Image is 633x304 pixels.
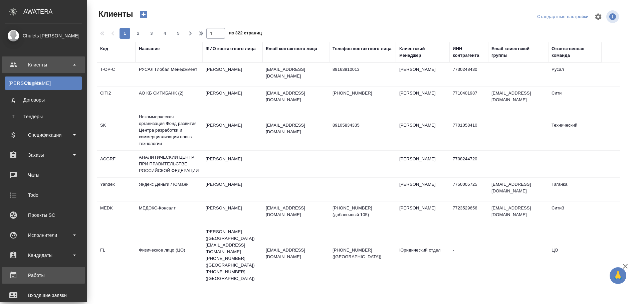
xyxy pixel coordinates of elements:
[23,5,87,18] div: AWATERA
[399,45,446,59] div: Клиентский менеджер
[266,247,326,260] p: [EMAIL_ADDRESS][DOMAIN_NAME]
[202,63,262,86] td: [PERSON_NAME]
[449,244,488,267] td: -
[160,28,170,39] button: 4
[100,45,108,52] div: Код
[136,178,202,201] td: Яндекс Деньги / ЮМани
[97,87,136,110] td: CITI2
[612,269,624,283] span: 🙏
[491,45,545,59] div: Email клиентской группы
[8,97,78,103] div: Договоры
[396,87,449,110] td: [PERSON_NAME]
[333,66,393,73] p: 89163910013
[160,30,170,37] span: 4
[97,201,136,225] td: MEDK
[606,10,620,23] span: Посмотреть информацию
[266,205,326,218] p: [EMAIL_ADDRESS][DOMAIN_NAME]
[206,45,256,52] div: ФИО контактного лица
[396,201,449,225] td: [PERSON_NAME]
[5,290,82,300] div: Входящие заявки
[548,244,602,267] td: ЦО
[97,244,136,267] td: FL
[136,110,202,150] td: Некоммерческая организация Фонд развития Центра разработки и коммерциализации новых технологий
[266,66,326,80] p: [EMAIL_ADDRESS][DOMAIN_NAME]
[202,119,262,142] td: [PERSON_NAME]
[590,9,606,25] span: Настроить таблицу
[5,230,82,240] div: Исполнители
[139,45,160,52] div: Название
[146,28,157,39] button: 3
[97,178,136,201] td: Yandex
[396,63,449,86] td: [PERSON_NAME]
[173,30,184,37] span: 5
[548,201,602,225] td: Сити3
[5,150,82,160] div: Заказы
[202,152,262,176] td: [PERSON_NAME]
[548,178,602,201] td: Таганка
[449,119,488,142] td: 7701058410
[97,152,136,176] td: ACGRF
[146,30,157,37] span: 3
[396,244,449,267] td: Юридический отдел
[449,63,488,86] td: 7730248430
[548,87,602,110] td: Сити
[5,110,82,123] a: ТТендеры
[2,267,85,284] a: Работы
[97,9,133,19] span: Клиенты
[202,201,262,225] td: [PERSON_NAME]
[202,225,262,285] td: [PERSON_NAME] ([GEOGRAPHIC_DATA]) [EMAIL_ADDRESS][DOMAIN_NAME] [PHONE_NUMBER] ([GEOGRAPHIC_DATA])...
[136,63,202,86] td: РУСАЛ Глобал Менеджмент
[488,87,548,110] td: [EMAIL_ADDRESS][DOMAIN_NAME]
[396,178,449,201] td: [PERSON_NAME]
[449,178,488,201] td: 7750005725
[5,270,82,280] div: Работы
[173,28,184,39] button: 5
[136,9,152,20] button: Создать
[202,178,262,201] td: [PERSON_NAME]
[333,122,393,129] p: 89105834335
[5,250,82,260] div: Кандидаты
[8,113,78,120] div: Тендеры
[136,151,202,177] td: АНАЛИТИЧЕСКИЙ ЦЕНТР ПРИ ПРАВИТЕЛЬСТВЕ РОССИЙСКОЙ ФЕДЕРАЦИИ
[136,244,202,267] td: Физическое лицо (ЦО)
[5,77,82,90] a: [PERSON_NAME]Клиенты
[5,210,82,220] div: Проекты SC
[548,119,602,142] td: Технический
[552,45,598,59] div: Ответственная команда
[396,152,449,176] td: [PERSON_NAME]
[453,45,485,59] div: ИНН контрагента
[488,201,548,225] td: [EMAIL_ADDRESS][DOMAIN_NAME]
[266,90,326,103] p: [EMAIL_ADDRESS][DOMAIN_NAME]
[2,187,85,203] a: Todo
[97,63,136,86] td: T-OP-C
[5,170,82,180] div: Чаты
[488,178,548,201] td: [EMAIL_ADDRESS][DOMAIN_NAME]
[333,205,393,218] p: [PHONE_NUMBER] (добавочный 105)
[396,119,449,142] td: [PERSON_NAME]
[266,45,317,52] div: Email контактного лица
[536,12,590,22] div: split button
[133,28,144,39] button: 2
[8,80,78,87] div: Клиенты
[333,247,393,260] p: [PHONE_NUMBER] ([GEOGRAPHIC_DATA])
[136,201,202,225] td: МЕДЭКС-Консалт
[97,119,136,142] td: SK
[133,30,144,37] span: 2
[449,201,488,225] td: 7723529656
[202,87,262,110] td: [PERSON_NAME]
[229,29,262,39] span: из 322 страниц
[5,32,82,39] div: Chulets [PERSON_NAME]
[136,87,202,110] td: АО КБ СИТИБАНК (2)
[5,130,82,140] div: Спецификации
[333,45,392,52] div: Телефон контактного лица
[333,90,393,97] p: [PHONE_NUMBER]
[2,287,85,304] a: Входящие заявки
[5,93,82,107] a: ДДоговоры
[5,60,82,70] div: Клиенты
[5,190,82,200] div: Todo
[449,87,488,110] td: 7710401987
[548,63,602,86] td: Русал
[610,267,626,284] button: 🙏
[2,167,85,183] a: Чаты
[266,122,326,135] p: [EMAIL_ADDRESS][DOMAIN_NAME]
